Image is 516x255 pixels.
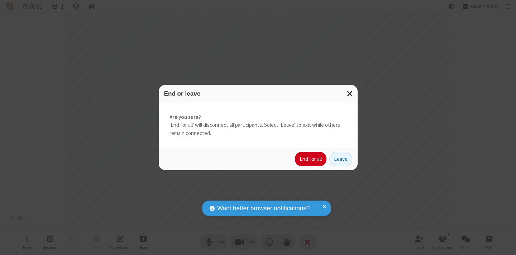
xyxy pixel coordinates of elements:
[343,85,358,102] button: Close modal
[169,113,347,121] strong: Are you sure?
[217,204,310,213] span: Want better browser notifications?
[329,152,352,166] button: Leave
[295,152,326,166] button: End for all
[164,90,352,97] h3: End or leave
[159,102,358,148] div: 'End for all' will disconnect all participants. Select 'Leave' to exit while others remain connec...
